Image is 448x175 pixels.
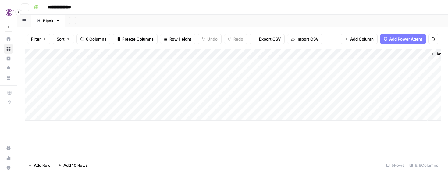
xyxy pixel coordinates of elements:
button: Row Height [160,34,195,44]
button: Add Row [25,160,54,170]
span: Freeze Columns [122,36,154,42]
span: Undo [207,36,218,42]
span: Add Row [34,162,51,168]
button: Sort [53,34,74,44]
img: Commvault Logo [4,7,15,18]
button: Workspace: Commvault [4,5,13,20]
a: Settings [4,143,13,153]
button: Add Column [341,34,378,44]
span: Add Power Agent [389,36,422,42]
button: Help + Support [4,163,13,173]
button: Freeze Columns [113,34,158,44]
div: 5 Rows [384,160,407,170]
span: Filter [31,36,41,42]
span: Export CSV [259,36,281,42]
div: 6/6 Columns [407,160,441,170]
button: Import CSV [287,34,322,44]
span: 6 Columns [86,36,106,42]
span: Import CSV [297,36,318,42]
a: Your Data [4,73,13,83]
button: Add Power Agent [380,34,426,44]
a: Insights [4,54,13,63]
span: Redo [233,36,243,42]
button: Add 10 Rows [54,160,91,170]
button: Filter [27,34,50,44]
button: Export CSV [250,34,285,44]
span: Add 10 Rows [63,162,88,168]
button: Undo [198,34,222,44]
button: 6 Columns [76,34,110,44]
a: Home [4,34,13,44]
div: Blank [43,18,53,24]
button: Redo [224,34,247,44]
a: Opportunities [4,63,13,73]
a: Blank [31,15,65,27]
span: Row Height [169,36,191,42]
span: Sort [57,36,65,42]
span: Add Column [350,36,374,42]
a: Usage [4,153,13,163]
a: Browse [4,44,13,54]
